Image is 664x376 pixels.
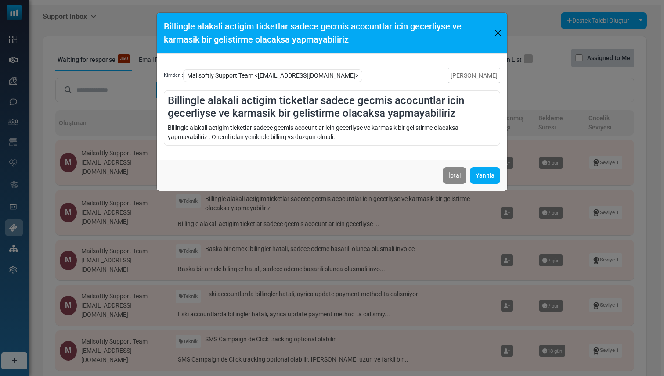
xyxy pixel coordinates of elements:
[168,123,496,142] div: Billingle alakali actigim ticketlar sadece gecmis acocuntlar icin gecerliyse ve karmasik bir geli...
[183,69,362,82] span: Mailsoftly Support Team <[EMAIL_ADDRESS][DOMAIN_NAME]>
[470,167,500,184] a: Yanıtla
[164,20,493,46] h5: Billingle alakali actigim ticketlar sadece gecmis acocuntlar icin gecerliyse ve karmasik bir geli...
[448,68,500,83] a: [PERSON_NAME]
[443,167,466,184] button: İptal
[168,94,496,120] h4: Billingle alakali actigim ticketlar sadece gecmis acocuntlar icin gecerliyse ve karmasik bir geli...
[164,72,183,79] span: Kimden :
[493,26,504,39] button: Close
